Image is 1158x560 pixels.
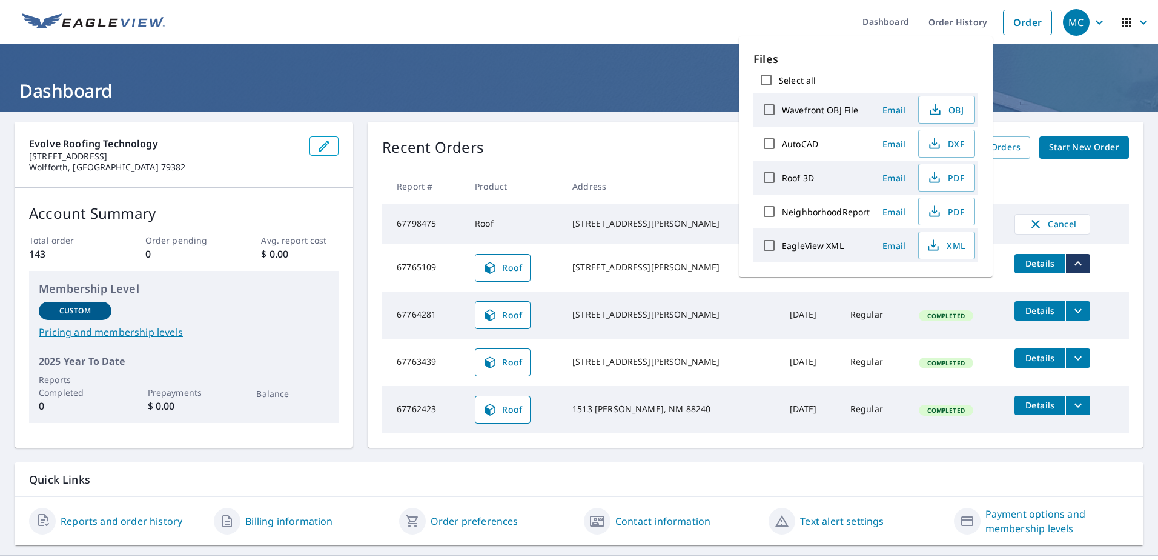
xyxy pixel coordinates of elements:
a: Roof [475,301,531,329]
span: Cancel [1027,217,1077,232]
a: Roof [475,396,531,424]
h1: Dashboard [15,78,1143,103]
p: Evolve Roofing Technology [29,136,300,151]
span: Roof [483,355,523,370]
label: AutoCAD [782,138,818,150]
p: Account Summary [29,202,339,224]
p: Total order [29,234,107,247]
a: Roof [475,254,531,282]
button: Email [875,168,913,187]
p: 2025 Year To Date [39,354,329,368]
p: Prepayments [148,386,220,399]
p: Order pending [145,234,223,247]
button: OBJ [918,96,975,124]
span: Roof [483,308,523,322]
button: filesDropdownBtn-67763439 [1065,348,1090,368]
p: Custom [59,305,91,316]
button: Email [875,236,913,255]
p: 0 [145,247,223,261]
p: Recent Orders [382,136,484,159]
button: filesDropdownBtn-67765109 [1065,254,1090,273]
button: detailsBtn-67765109 [1014,254,1065,273]
td: 67764281 [382,292,465,339]
button: XML [918,232,975,259]
span: Details [1022,352,1058,364]
span: Roof [483,261,523,275]
span: Completed [920,312,971,320]
button: DXF [918,130,975,158]
span: Completed [920,406,971,415]
a: Billing information [245,514,333,528]
p: Reports Completed [39,373,111,399]
button: PDF [918,198,975,225]
a: Order [1003,10,1052,35]
a: Order preferences [431,514,518,528]
button: Email [875,101,913,119]
span: Details [1022,305,1058,316]
p: Wolfforth, [GEOGRAPHIC_DATA] 79382 [29,162,300,173]
p: [STREET_ADDRESS] [29,151,300,162]
label: Wavefront OBJ File [782,104,858,116]
td: 67798475 [382,204,465,244]
div: [STREET_ADDRESS][PERSON_NAME] [572,308,770,321]
th: Address [563,168,780,204]
a: Text alert settings [800,514,884,528]
span: Completed [920,359,971,367]
span: XML [926,238,965,253]
span: OBJ [926,102,965,117]
button: Cancel [1014,214,1090,235]
span: DXF [926,136,965,151]
div: [STREET_ADDRESS][PERSON_NAME] [572,218,770,230]
div: [STREET_ADDRESS][PERSON_NAME] [572,356,770,368]
span: PDF [926,170,965,185]
label: NeighborhoodReport [782,206,870,218]
a: Contact information [615,514,710,528]
button: detailsBtn-67764281 [1014,301,1065,321]
button: filesDropdownBtn-67764281 [1065,301,1090,321]
label: Select all [779,75,816,86]
div: [STREET_ADDRESS][PERSON_NAME] [572,261,770,273]
span: PDF [926,204,965,219]
a: Reports and order history [61,514,182,528]
div: 1513 [PERSON_NAME], NM 88240 [572,403,770,415]
th: Report # [382,168,465,204]
span: Email [879,206,908,218]
button: detailsBtn-67763439 [1014,348,1065,368]
label: EagleView XML [782,240,844,252]
p: Membership Level [39,281,329,297]
td: Regular [841,339,910,386]
button: detailsBtn-67762423 [1014,396,1065,415]
a: Payment options and membership levels [985,507,1129,536]
span: Email [879,138,908,150]
p: $ 0.00 [261,247,339,261]
button: filesDropdownBtn-67762423 [1065,396,1090,415]
td: 67763439 [382,339,465,386]
span: Email [879,240,908,252]
label: Roof 3D [782,172,814,184]
a: Start New Order [1039,136,1129,159]
span: Email [879,172,908,184]
a: Pricing and membership levels [39,325,329,339]
td: 67765109 [382,244,465,292]
td: Regular [841,386,910,433]
button: Email [875,135,913,153]
p: Balance [256,387,329,400]
td: [DATE] [780,339,841,386]
span: Roof [483,402,523,417]
td: [DATE] [780,386,841,433]
p: $ 0.00 [148,399,220,413]
span: Start New Order [1049,140,1119,155]
p: 143 [29,247,107,261]
td: [DATE] [780,292,841,339]
p: Avg. report cost [261,234,339,247]
a: Roof [475,348,531,376]
img: EV Logo [22,13,165,32]
button: Email [875,202,913,221]
p: Files [753,51,978,67]
button: PDF [918,164,975,192]
td: 67762423 [382,386,465,433]
td: Regular [841,292,910,339]
span: Details [1022,258,1058,269]
span: Details [1022,399,1058,411]
td: Roof [465,204,563,244]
